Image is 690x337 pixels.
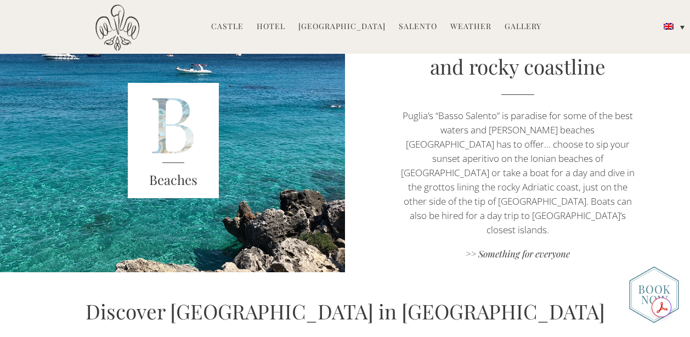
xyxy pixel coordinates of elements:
[257,21,285,33] a: Hotel
[95,4,139,51] img: Castello di Ugento
[298,21,386,33] a: [GEOGRAPHIC_DATA]
[664,23,674,30] img: English
[397,248,638,262] a: >> Something for everyone
[629,266,679,323] img: new-booknow.png
[397,109,638,237] p: Puglia’s “Basso Salento” is paradise for some of the best waters and [PERSON_NAME] beaches [GEOGR...
[128,83,219,198] img: B_letter_blue.png
[505,21,541,33] a: Gallery
[399,21,437,33] a: Salento
[128,170,219,190] h3: Beaches
[450,21,491,33] a: Weather
[211,21,244,33] a: Castle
